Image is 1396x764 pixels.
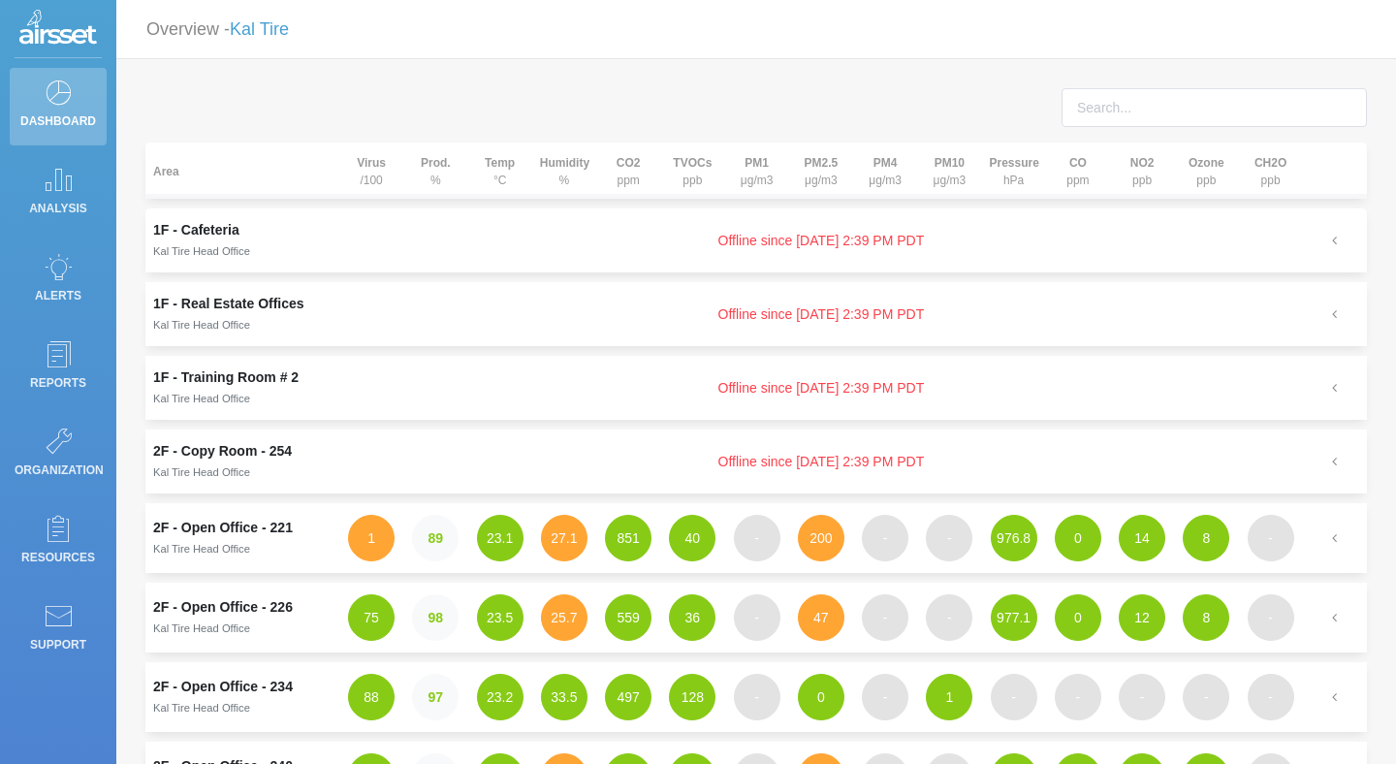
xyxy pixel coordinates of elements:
th: °C [468,143,532,199]
button: 128 [669,674,715,720]
small: Kal Tire Head Office [153,466,250,478]
button: 47 [798,594,844,641]
button: 75 [348,594,395,641]
strong: Pressure [990,156,1039,170]
p: Support [15,630,102,659]
button: 559 [605,594,651,641]
a: Kal Tire [230,19,289,39]
button: - [734,594,780,641]
button: 36 [669,594,715,641]
td: Offline since [DATE] 2:39 PM PDT [339,208,1303,272]
strong: Ozone [1189,156,1224,170]
button: - [926,515,972,561]
a: Reports [10,330,107,407]
strong: Area [153,165,179,178]
button: 27.1 [541,515,587,561]
button: 200 [798,515,844,561]
small: Kal Tire Head Office [153,702,250,714]
td: 2F - Copy Room - 254Kal Tire Head Office [145,430,339,493]
button: - [1183,674,1229,720]
button: - [862,594,908,641]
button: 0 [1055,515,1101,561]
button: - [1055,674,1101,720]
small: Kal Tire Head Office [153,622,250,634]
th: % [403,143,467,199]
button: 14 [1119,515,1165,561]
th: /100 [339,143,403,199]
button: 976.8 [991,515,1037,561]
strong: CH2O [1254,156,1286,170]
td: 1F - Training Room # 2Kal Tire Head Office [145,356,339,420]
strong: 97 [428,689,444,705]
button: - [1248,515,1294,561]
button: 497 [605,674,651,720]
strong: CO [1069,156,1087,170]
button: - [1248,594,1294,641]
button: 1 [926,674,972,720]
strong: Humidity [540,156,589,170]
button: - [1119,674,1165,720]
a: Resources [10,504,107,582]
small: Kal Tire Head Office [153,245,250,257]
button: 33.5 [541,674,587,720]
th: ppb [1239,143,1303,199]
button: 98 [412,594,459,641]
p: Alerts [15,281,102,310]
th: μg/m3 [853,143,917,199]
td: Offline since [DATE] 2:39 PM PDT [339,430,1303,493]
td: 2F - Open Office - 234Kal Tire Head Office [145,662,339,732]
button: - [1248,674,1294,720]
strong: CO2 [617,156,641,170]
a: Dashboard [10,68,107,145]
img: Logo [19,10,97,48]
button: 977.1 [991,594,1037,641]
td: 1F - CafeteriaKal Tire Head Office [145,208,339,272]
th: ppb [1174,143,1238,199]
button: 88 [348,674,395,720]
small: Kal Tire Head Office [153,393,250,404]
button: - [862,515,908,561]
button: 0 [798,674,844,720]
p: Analysis [15,194,102,223]
button: 97 [412,674,459,720]
strong: PM2.5 [805,156,839,170]
strong: Prod. [421,156,451,170]
p: Resources [15,543,102,572]
button: 89 [412,515,459,561]
button: - [862,674,908,720]
strong: PM1 [745,156,769,170]
th: hPa [982,143,1046,199]
a: Alerts [10,242,107,320]
td: 2F - Open Office - 221Kal Tire Head Office [145,503,339,573]
a: Support [10,591,107,669]
a: Organization [10,417,107,494]
td: Offline since [DATE] 2:39 PM PDT [339,356,1303,420]
button: - [991,674,1037,720]
button: 12 [1119,594,1165,641]
td: 1F - Real Estate OfficesKal Tire Head Office [145,282,339,346]
small: Kal Tire Head Office [153,319,250,331]
small: Kal Tire Head Office [153,543,250,555]
p: Overview - [146,12,289,48]
button: 8 [1183,594,1229,641]
td: Offline since [DATE] 2:39 PM PDT [339,282,1303,346]
th: μg/m3 [789,143,853,199]
th: ppm [596,143,660,199]
strong: PM4 [873,156,898,170]
th: μg/m3 [917,143,981,199]
strong: Virus [357,156,386,170]
button: - [734,515,780,561]
th: ppm [1046,143,1110,199]
p: Reports [15,368,102,398]
button: 851 [605,515,651,561]
button: 23.5 [477,594,523,641]
button: 0 [1055,594,1101,641]
p: Dashboard [15,107,102,136]
strong: PM10 [935,156,965,170]
strong: 98 [428,610,444,625]
button: 25.7 [541,594,587,641]
button: 23.2 [477,674,523,720]
button: - [926,594,972,641]
strong: Temp [485,156,515,170]
strong: NO2 [1130,156,1155,170]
